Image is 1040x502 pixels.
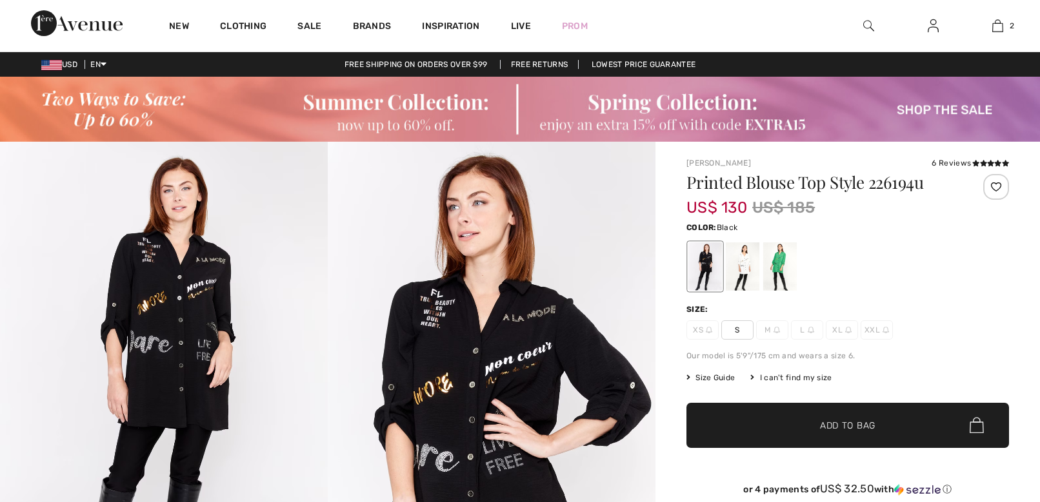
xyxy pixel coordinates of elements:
[820,418,875,432] span: Add to Bag
[688,242,722,291] div: Black
[297,21,321,34] a: Sale
[756,320,788,340] span: M
[90,60,106,69] span: EN
[970,417,984,434] img: Bag.svg
[581,60,706,69] a: Lowest Price Guarantee
[686,304,711,315] div: Size:
[686,483,1009,500] div: or 4 payments ofUS$ 32.50withSezzle Click to learn more about Sezzle
[763,242,797,291] div: Kelly green
[726,242,759,291] div: Ivory
[721,320,754,340] span: S
[41,60,62,70] img: US Dollar
[932,157,1009,169] div: 6 Reviews
[500,60,579,69] a: Free Returns
[686,350,1009,362] div: Our model is 5'9"/175 cm and wears a size 6.
[894,484,941,496] img: Sezzle
[992,18,1003,34] img: My Bag
[774,327,780,333] img: ring-m.svg
[31,10,123,36] img: 1ère Avenue
[826,320,858,340] span: XL
[717,223,738,232] span: Black
[863,18,874,34] img: search the website
[562,19,588,33] a: Prom
[791,320,823,340] span: L
[750,372,832,383] div: I can't find my size
[861,320,893,340] span: XXL
[917,18,949,34] a: Sign In
[41,60,83,69] span: USD
[928,18,939,34] img: My Info
[169,21,189,34] a: New
[845,327,852,333] img: ring-m.svg
[706,327,712,333] img: ring-m.svg
[686,483,1009,496] div: or 4 payments of with
[511,19,531,33] a: Live
[1010,20,1014,32] span: 2
[752,196,815,219] span: US$ 185
[422,21,479,34] span: Inspiration
[883,327,889,333] img: ring-m.svg
[686,372,735,383] span: Size Guide
[686,223,717,232] span: Color:
[334,60,498,69] a: Free shipping on orders over $99
[820,482,874,495] span: US$ 32.50
[686,159,751,168] a: [PERSON_NAME]
[353,21,392,34] a: Brands
[686,320,719,340] span: XS
[686,403,1009,448] button: Add to Bag
[808,327,814,333] img: ring-m.svg
[686,186,747,217] span: US$ 130
[686,174,955,191] h1: Printed Blouse Top Style 226194u
[966,18,1029,34] a: 2
[220,21,266,34] a: Clothing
